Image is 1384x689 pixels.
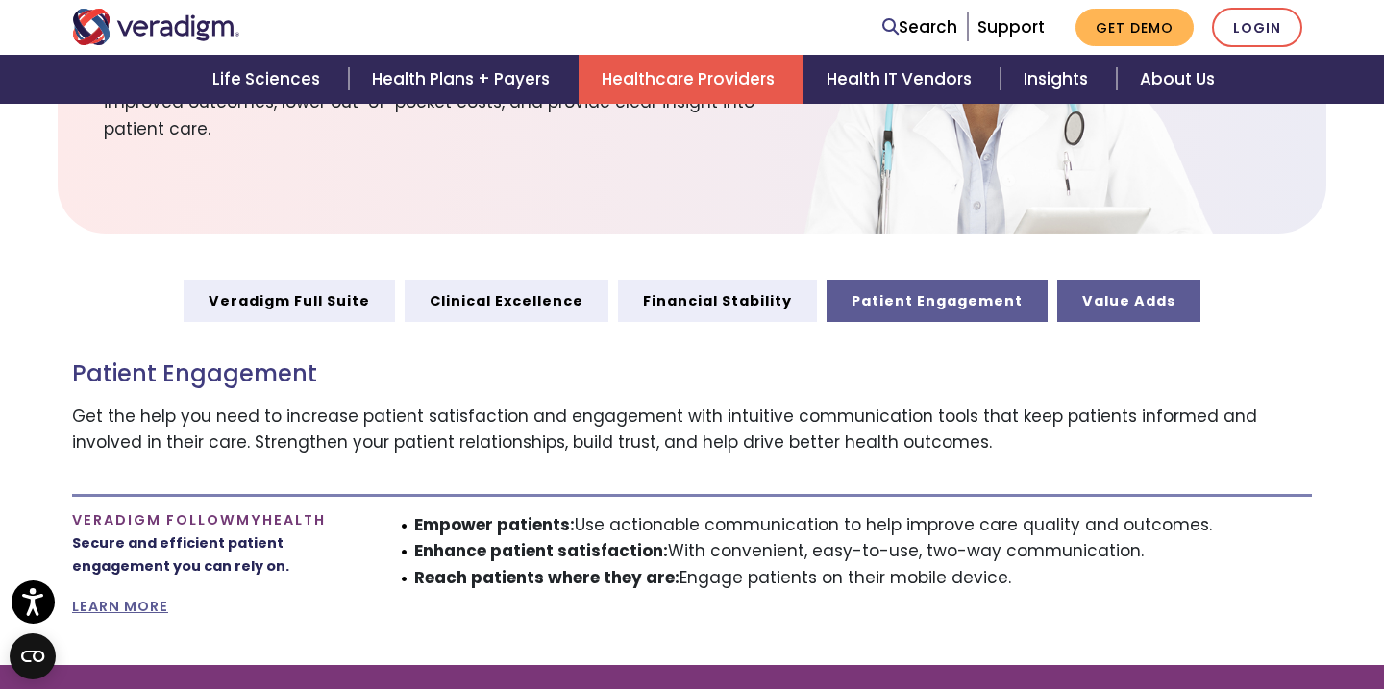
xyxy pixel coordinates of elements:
[1117,55,1238,104] a: About Us
[414,566,680,589] strong: Reach patients where they are:
[414,565,1313,591] li: Engage patients on their mobile device.
[72,360,1312,388] h3: Patient Engagement
[1057,280,1200,322] a: Value Adds
[414,538,1313,564] li: With convenient, easy-to-use, two-way communication.
[977,15,1045,38] a: Support
[618,280,817,322] a: Financial Stability
[72,512,360,529] h4: Veradigm FollowMyHealth
[72,597,168,616] a: LEARN MORE
[189,55,349,104] a: Life Sciences
[1001,55,1117,104] a: Insights
[72,404,1312,455] p: Get the help you need to increase patient satisfaction and engagement with intuitive communicatio...
[414,512,1313,538] li: Use actionable communication to help improve care quality and outcomes.
[405,280,608,322] a: Clinical Excellence
[579,55,803,104] a: Healthcare Providers
[827,280,1048,322] a: Patient Engagement
[10,633,56,679] button: Open CMP widget
[1212,8,1302,47] a: Login
[1075,9,1194,46] a: Get Demo
[72,9,240,45] img: Veradigm logo
[803,55,1001,104] a: Health IT Vendors
[882,14,957,40] a: Search
[414,513,575,536] strong: Empower patients:
[184,280,395,322] a: Veradigm Full Suite
[414,539,668,562] strong: Enhance patient satisfaction:
[349,55,579,104] a: Health Plans + Payers
[72,532,360,577] p: Secure and efficient patient engagement you can rely on.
